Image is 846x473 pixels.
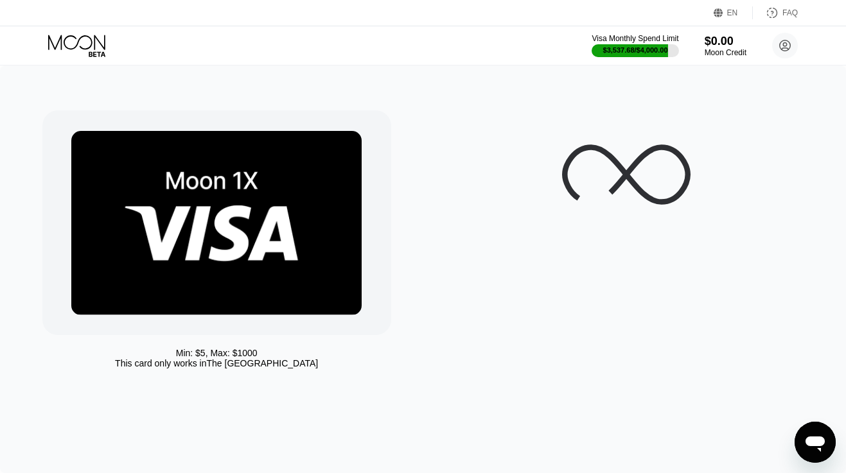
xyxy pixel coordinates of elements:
[705,35,746,57] div: $0.00Moon Credit
[603,46,668,54] div: $3,537.68 / $4,000.00
[705,48,746,57] div: Moon Credit
[795,422,836,463] iframe: Кнопка запуска окна обмена сообщениями
[592,34,678,43] div: Visa Monthly Spend Limit
[115,358,318,368] div: This card only works in The [GEOGRAPHIC_DATA]
[714,6,753,19] div: EN
[592,34,678,57] div: Visa Monthly Spend Limit$3,537.68/$4,000.00
[727,8,738,17] div: EN
[705,35,746,48] div: $0.00
[782,8,798,17] div: FAQ
[176,348,258,358] div: Min: $ 5 , Max: $ 1000
[753,6,798,19] div: FAQ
